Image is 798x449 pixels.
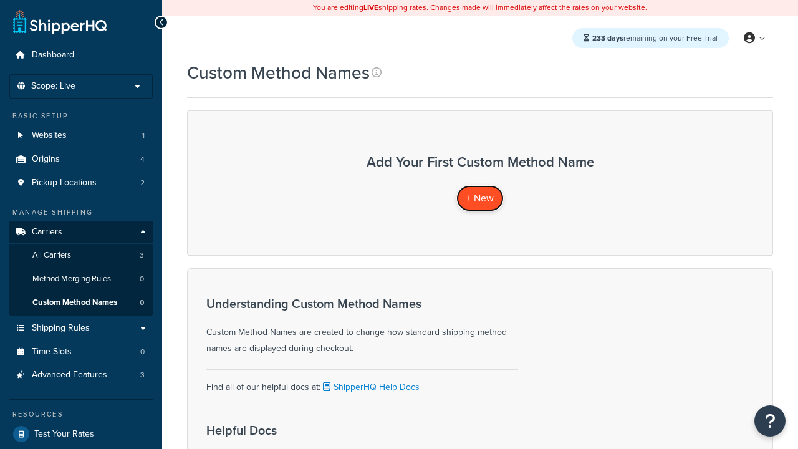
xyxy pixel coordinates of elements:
[200,155,760,170] h3: Add Your First Custom Method Name
[9,364,153,387] a: Advanced Features 3
[32,370,107,380] span: Advanced Features
[9,291,153,314] li: Custom Method Names
[572,28,729,48] div: remaining on your Free Trial
[9,409,153,420] div: Resources
[754,405,786,437] button: Open Resource Center
[363,2,378,13] b: LIVE
[9,268,153,291] li: Method Merging Rules
[206,423,437,437] h3: Helpful Docs
[140,178,145,188] span: 2
[9,148,153,171] li: Origins
[9,148,153,171] a: Origins 4
[13,9,107,34] a: ShipperHQ Home
[9,364,153,387] li: Advanced Features
[9,44,153,67] a: Dashboard
[32,178,97,188] span: Pickup Locations
[140,347,145,357] span: 0
[9,171,153,195] li: Pickup Locations
[32,154,60,165] span: Origins
[32,274,111,284] span: Method Merging Rules
[140,370,145,380] span: 3
[9,244,153,267] a: All Carriers 3
[32,323,90,334] span: Shipping Rules
[592,32,623,44] strong: 233 days
[31,81,75,92] span: Scope: Live
[9,340,153,364] li: Time Slots
[9,268,153,291] a: Method Merging Rules 0
[142,130,145,141] span: 1
[32,227,62,238] span: Carriers
[9,291,153,314] a: Custom Method Names 0
[466,191,494,205] span: + New
[9,124,153,147] li: Websites
[32,50,74,60] span: Dashboard
[456,185,504,211] a: + New
[32,130,67,141] span: Websites
[32,250,71,261] span: All Carriers
[9,124,153,147] a: Websites 1
[140,250,144,261] span: 3
[140,154,145,165] span: 4
[9,171,153,195] a: Pickup Locations 2
[9,111,153,122] div: Basic Setup
[9,340,153,364] a: Time Slots 0
[32,347,72,357] span: Time Slots
[9,221,153,316] li: Carriers
[140,274,144,284] span: 0
[140,297,144,308] span: 0
[9,221,153,244] a: Carriers
[32,297,117,308] span: Custom Method Names
[34,429,94,440] span: Test Your Rates
[9,207,153,218] div: Manage Shipping
[206,369,518,395] div: Find all of our helpful docs at:
[9,423,153,445] a: Test Your Rates
[320,380,420,393] a: ShipperHQ Help Docs
[206,297,518,311] h3: Understanding Custom Method Names
[9,317,153,340] a: Shipping Rules
[206,297,518,357] div: Custom Method Names are created to change how standard shipping method names are displayed during...
[9,244,153,267] li: All Carriers
[187,60,370,85] h1: Custom Method Names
